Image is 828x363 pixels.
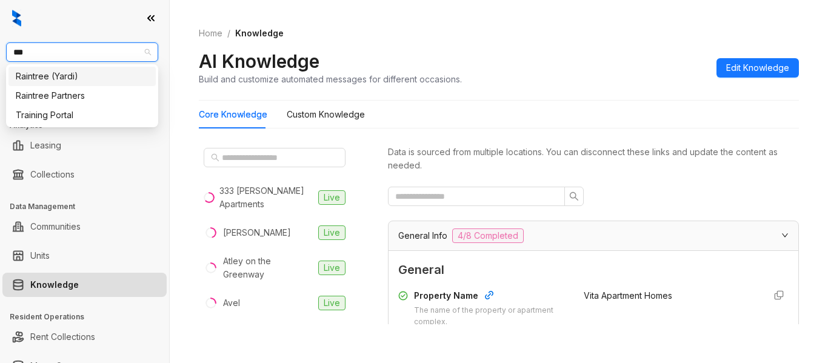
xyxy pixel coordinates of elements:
div: Custom Knowledge [287,108,365,121]
div: Raintree (Yardi) [16,70,149,83]
span: General [398,261,789,279]
div: Raintree Partners [16,89,149,102]
span: Edit Knowledge [726,61,789,75]
img: logo [12,10,21,27]
span: Vita Apartment Homes [584,290,672,301]
span: search [211,153,219,162]
span: Live [318,261,346,275]
span: search [569,191,579,201]
h3: Resident Operations [10,311,169,322]
span: Knowledge [235,28,284,38]
li: Leads [2,81,167,105]
li: Leasing [2,133,167,158]
div: Core Knowledge [199,108,267,121]
li: / [227,27,230,40]
div: Avel [223,296,240,310]
div: Atley on the Greenway [223,255,313,281]
a: Collections [30,162,75,187]
div: Property Name [414,289,569,305]
a: Units [30,244,50,268]
h3: Data Management [10,201,169,212]
a: Communities [30,215,81,239]
span: Live [318,225,346,240]
div: Training Portal [8,105,156,125]
div: Build and customize automated messages for different occasions. [199,73,462,85]
span: Live [318,190,346,205]
div: [PERSON_NAME] [223,226,291,239]
span: Live [318,296,346,310]
li: Knowledge [2,273,167,297]
button: Edit Knowledge [716,58,799,78]
div: Data is sourced from multiple locations. You can disconnect these links and update the content as... [388,145,799,172]
a: Leasing [30,133,61,158]
div: Raintree Partners [8,86,156,105]
div: The name of the property or apartment complex. [414,305,569,328]
span: 4/8 Completed [452,228,524,243]
li: Communities [2,215,167,239]
span: General Info [398,229,447,242]
div: Training Portal [16,108,149,122]
a: Rent Collections [30,325,95,349]
div: General Info4/8 Completed [389,221,798,250]
li: Collections [2,162,167,187]
div: Raintree (Yardi) [8,67,156,86]
li: Rent Collections [2,325,167,349]
div: 333 [PERSON_NAME] Apartments [219,184,313,211]
li: Units [2,244,167,268]
span: expanded [781,231,789,239]
h2: AI Knowledge [199,50,319,73]
a: Knowledge [30,273,79,297]
a: Home [196,27,225,40]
